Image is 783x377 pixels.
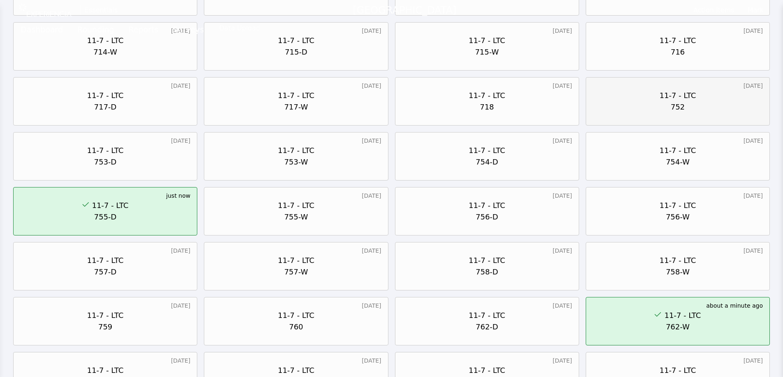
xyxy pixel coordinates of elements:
div: 753-D [94,156,117,168]
div: [DATE] [744,192,763,200]
div: 11-7 - LTC [469,90,505,101]
div: 752 [671,101,685,113]
div: 11-7 - LTC [278,255,314,266]
div: 11-7 - LTC [469,200,505,211]
div: 753-W [284,156,308,168]
div: [DATE] [362,356,381,365]
div: 716 [671,46,685,58]
div: [DATE] [171,137,190,145]
div: [DATE] [362,137,381,145]
div: [DATE] [362,192,381,200]
div: 714-W [93,46,117,58]
div: 11-7 - LTC [278,310,314,321]
div: 11-7 - LTC [659,145,696,156]
div: 11-7 - LTC [659,200,696,211]
div: 756-D [476,211,498,223]
div: [DATE] [552,137,572,145]
div: 11-7 - LTC [659,255,696,266]
div: 11-7 - LTC [87,90,124,101]
div: [DATE] [171,302,190,310]
div: 758-W [666,266,690,278]
a: Rounding [71,21,120,41]
div: 715-W [475,46,499,58]
div: [DATE] [744,356,763,365]
div: [DATE] [362,302,381,310]
div: 755-W [284,211,308,223]
div: 759 [98,321,112,333]
div: 11-7 - LTC [659,365,696,376]
div: 762-W [666,321,690,333]
div: 11-7 - LTC [278,365,314,376]
div: 717-D [94,101,117,113]
div: just now [166,192,190,200]
div: [DATE] [552,302,572,310]
div: 757-W [284,266,308,278]
div: 11-7 - LTC [664,310,701,321]
button: Data Upload [214,22,265,35]
div: 757-D [94,266,117,278]
div: [DATE] [552,192,572,200]
div: 758-D [476,266,498,278]
p: [GEOGRAPHIC_DATA] [121,4,688,17]
div: Essentials [80,5,118,15]
button: Action Items [688,2,739,18]
div: 11-7 - LTC [87,365,124,376]
div: [DATE] [362,247,381,255]
div: 718 [480,101,494,113]
div: 11-7 - LTC [278,145,314,156]
div: 756-W [666,211,690,223]
div: [DATE] [744,82,763,90]
div: 11-7 - LTC [469,365,505,376]
div: 717-W [284,101,308,113]
div: 11-7 - LTC [469,145,505,156]
img: experiencia_logo.png [19,4,72,17]
div: 11-7 - LTC [469,255,505,266]
div: 11-7 - LTC [87,310,124,321]
a: Dashboard [14,21,69,41]
div: 755-D [94,211,117,223]
div: [DATE] [552,247,572,255]
div: [DATE] [552,82,572,90]
div: 11-7 - LTC [469,310,505,321]
div: [DATE] [171,356,190,365]
div: [DATE] [171,247,190,255]
div: [DATE] [552,356,572,365]
div: 11-7 - LTC [659,90,696,101]
button: Mark [739,2,769,18]
div: 11-7 - LTC [87,145,124,156]
div: [DATE] [362,82,381,90]
div: 760 [289,321,303,333]
div: 11-7 - LTC [92,200,129,211]
div: 11-7 - LTC [278,90,314,101]
a: Reports [122,21,165,41]
div: 11-7 - LTC [87,255,124,266]
div: 762-D [476,321,498,333]
div: [DATE] [744,247,763,255]
div: 754-D [476,156,498,168]
a: Surveys [166,21,210,41]
div: 11-7 - LTC [278,200,314,211]
div: [DATE] [171,82,190,90]
div: 715-D [285,46,307,58]
div: about a minute ago [706,302,763,310]
div: [DATE] [744,137,763,145]
div: 754-W [666,156,690,168]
